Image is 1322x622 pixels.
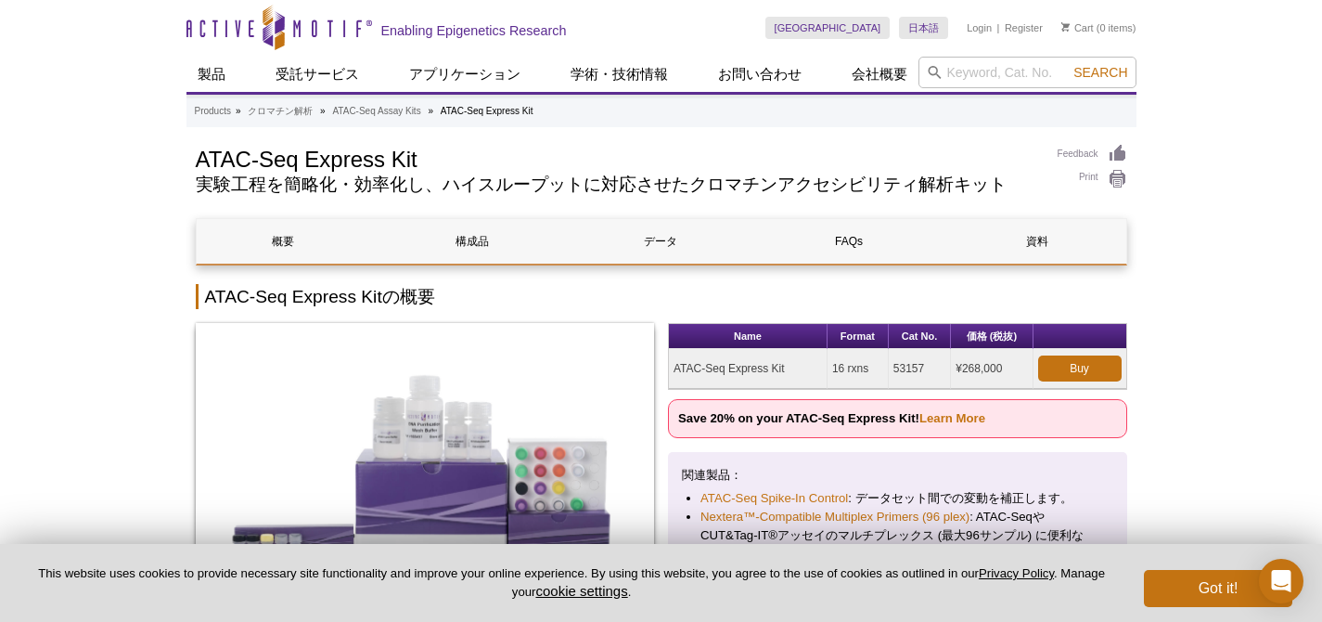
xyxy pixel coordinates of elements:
td: 53157 [889,349,951,389]
a: 受託サービス [264,57,370,92]
strong: Save 20% on your ATAC-Seq Express Kit! [678,411,985,425]
img: Your Cart [1061,22,1070,32]
a: Login [967,21,992,34]
td: ¥268,000 [951,349,1033,389]
li: ATAC-Seq Express Kit [441,106,533,116]
a: 製品 [186,57,237,92]
button: Got it! [1144,570,1292,607]
a: 会社概要 [841,57,918,92]
td: 16 rxns [828,349,889,389]
li: (0 items) [1061,17,1136,39]
a: Privacy Policy [979,566,1054,580]
td: ATAC-Seq Express Kit [669,349,828,389]
li: : ATAC-SeqやCUT&Tag-IT®アッセイのマルチプレックス (最大96サンプル) に便利なインデックスプライマーセット [700,508,1095,564]
th: 価格 (税抜) [951,324,1033,349]
a: ATAC-Seq Spike-In Control [700,489,848,508]
input: Keyword, Cat. No. [918,57,1136,88]
a: [GEOGRAPHIC_DATA] [765,17,891,39]
a: お問い合わせ [707,57,813,92]
a: Products [195,103,231,120]
li: | [997,17,1000,39]
h2: 実験工程を簡略化・効率化し、ハイスループットに対応させたクロマチンアクセシビリティ解析キット [196,176,1039,193]
th: Name [669,324,828,349]
a: Register [1005,21,1043,34]
a: Cart [1061,21,1094,34]
a: ATAC-Seq Assay Kits [332,103,420,120]
th: Format [828,324,889,349]
h1: ATAC-Seq Express Kit [196,144,1039,172]
p: This website uses cookies to provide necessary site functionality and improve your online experie... [30,565,1113,601]
a: Buy [1038,356,1122,382]
a: 資料 [950,219,1124,264]
a: データ [573,219,748,264]
th: Cat No. [889,324,951,349]
a: Feedback [1058,144,1127,164]
li: : データセット間での変動を補正します。 [700,489,1095,508]
a: アプリケーション [398,57,532,92]
a: 概要 [197,219,371,264]
button: cookie settings [535,583,627,599]
h2: ATAC-Seq Express Kitの概要 [196,284,1127,309]
a: 構成品 [385,219,559,264]
a: 日本語 [899,17,948,39]
a: 学術・技術情報 [559,57,679,92]
a: Print [1058,169,1127,189]
button: Search [1068,64,1133,81]
p: 関連製品： [682,466,1113,485]
li: » [428,106,433,116]
a: FAQs [762,219,936,264]
li: » [236,106,241,116]
div: Open Intercom Messenger [1259,559,1303,603]
span: Search [1073,65,1127,80]
a: Nextera™-Compatible Multiplex Primers (96 plex) [700,508,969,526]
h2: Enabling Epigenetics Research [381,22,567,39]
a: クロマチン解析 [248,103,313,120]
a: Learn More [919,411,985,425]
li: » [320,106,326,116]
